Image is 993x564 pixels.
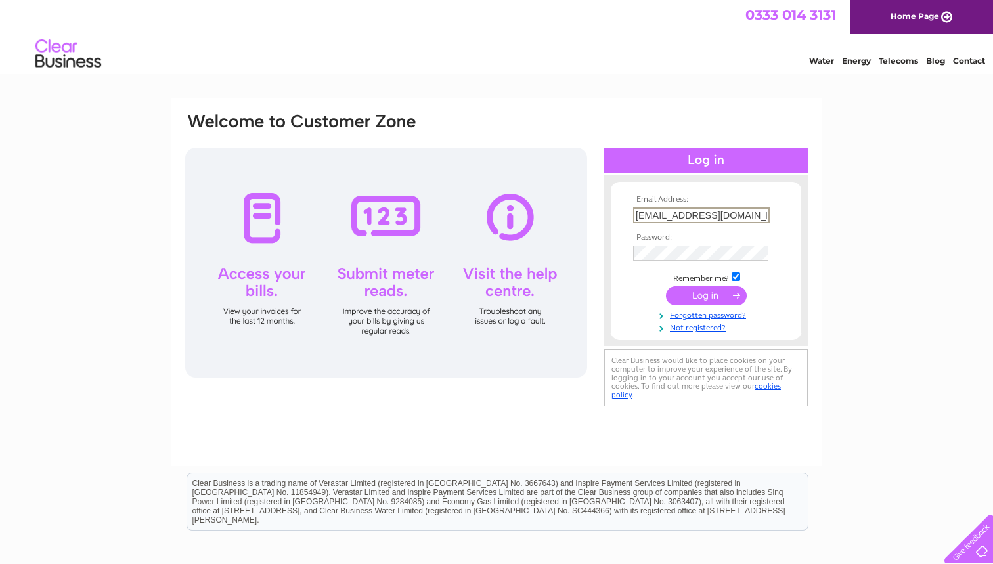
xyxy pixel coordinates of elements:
[666,286,747,305] input: Submit
[879,56,918,66] a: Telecoms
[953,56,985,66] a: Contact
[630,271,782,284] td: Remember me?
[745,7,836,23] a: 0333 014 3131
[604,349,808,406] div: Clear Business would like to place cookies on your computer to improve your experience of the sit...
[926,56,945,66] a: Blog
[611,381,781,399] a: cookies policy
[633,320,782,333] a: Not registered?
[809,56,834,66] a: Water
[35,34,102,74] img: logo.png
[630,195,782,204] th: Email Address:
[630,233,782,242] th: Password:
[842,56,871,66] a: Energy
[187,7,808,64] div: Clear Business is a trading name of Verastar Limited (registered in [GEOGRAPHIC_DATA] No. 3667643...
[633,308,782,320] a: Forgotten password?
